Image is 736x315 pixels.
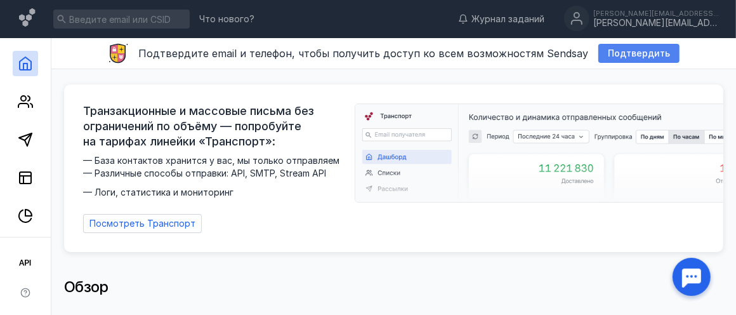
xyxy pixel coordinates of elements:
[83,154,347,199] span: — База контактов хранится у вас, мы только отправляем — Различные способы отправки: API, SMTP, St...
[471,13,544,25] span: Журнал заданий
[199,15,254,23] span: Что нового?
[452,13,551,25] a: Журнал заданий
[598,44,680,63] button: Подтвердить
[593,10,720,17] div: [PERSON_NAME][EMAIL_ADDRESS][DOMAIN_NAME]
[83,104,347,149] span: Транзакционные и массовые письма без ограничений по объёму — попробуйте на тарифах линейки «Транс...
[64,278,108,296] span: Обзор
[608,48,670,59] span: Подтвердить
[89,218,195,229] span: Посмотреть Транспорт
[83,214,202,233] a: Посмотреть Транспорт
[138,47,588,60] span: Подтвердите email и телефон, чтобы получить доступ ко всем возможностям Sendsay
[593,18,720,29] div: [PERSON_NAME][EMAIL_ADDRESS][DOMAIN_NAME]
[53,10,190,29] input: Введите email или CSID
[193,15,261,23] a: Что нового?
